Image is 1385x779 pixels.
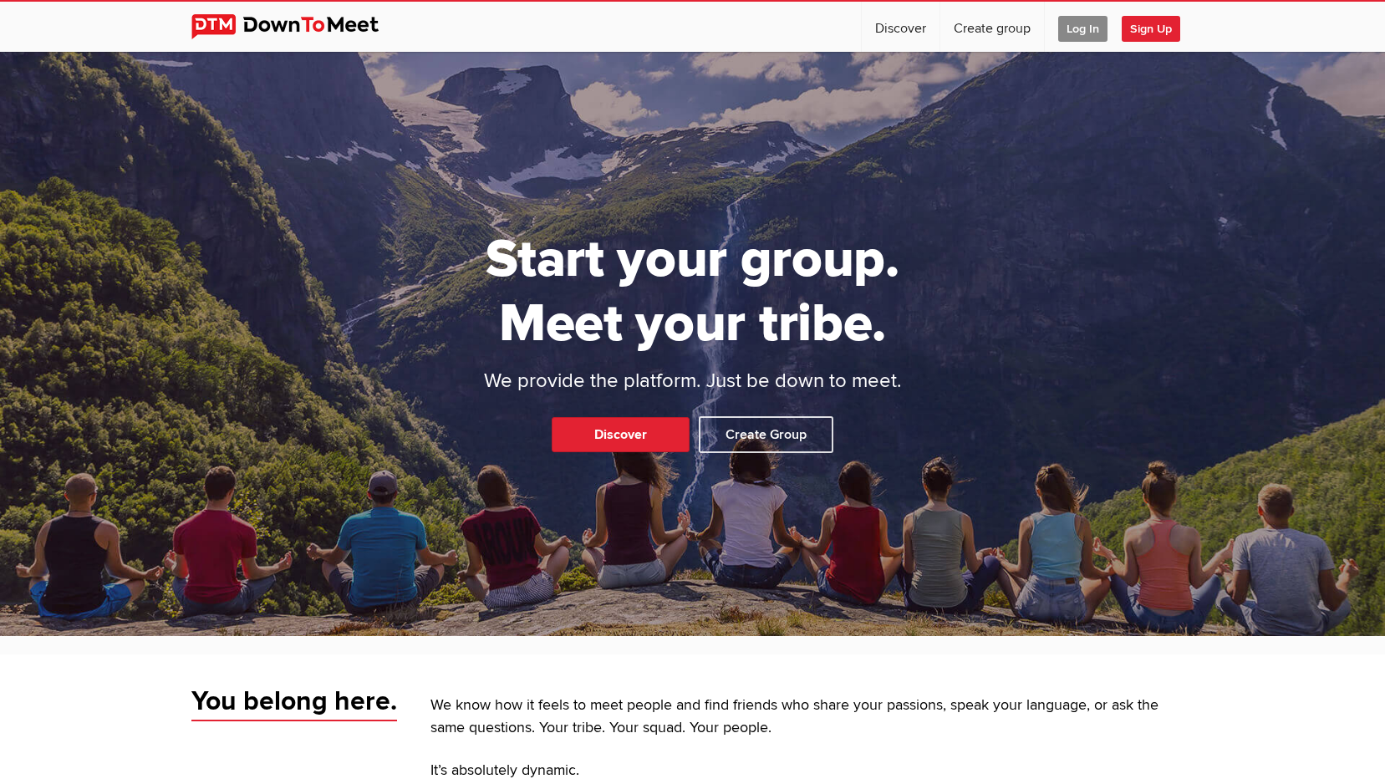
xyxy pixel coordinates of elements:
span: Log In [1058,16,1107,42]
a: Create Group [699,416,833,453]
a: Create group [940,2,1044,52]
a: Log In [1045,2,1121,52]
a: Discover [862,2,939,52]
span: You belong here. [191,685,397,721]
span: Sign Up [1122,16,1180,42]
img: DownToMeet [191,14,405,39]
a: Discover [552,417,690,452]
a: Sign Up [1122,2,1194,52]
p: We know how it feels to meet people and find friends who share your passions, speak your language... [430,695,1194,740]
h1: Start your group. Meet your tribe. [421,227,965,356]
